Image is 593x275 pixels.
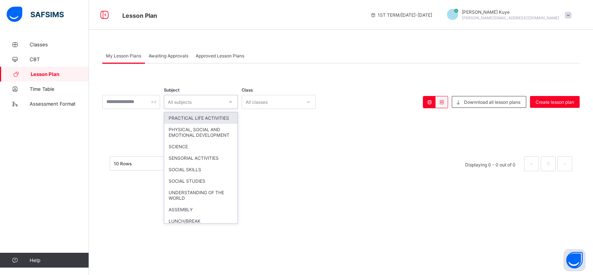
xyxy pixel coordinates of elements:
div: LUNCH/BREAK [164,215,238,227]
span: [PERSON_NAME] Kuye [462,9,559,15]
span: Classes [30,42,89,47]
span: Downnload all lesson plans [464,99,520,105]
li: 上一页 [524,156,539,171]
span: Subject [164,87,179,93]
span: Assessment Format [30,101,89,107]
div: SCIENCE [164,141,238,152]
div: SOCIAL SKILLS [164,164,238,175]
span: session/term information [370,12,432,18]
span: Awaiting Approvals [149,53,188,59]
span: Help [30,257,89,263]
div: EstherKuye [440,9,575,21]
li: Displaying 0 - 0 out of 0 [460,156,521,171]
div: All classes [246,95,268,109]
span: Class [242,87,253,93]
span: Lesson Plan [31,71,89,77]
span: Create lesson plan [536,99,574,105]
span: Time Table [30,86,89,92]
div: ASSEMBLY [164,204,238,215]
div: PHYSICAL, SOCIAL AND EMOTIONAL DEVELOPMENT [164,124,238,141]
span: Lesson Plan [122,12,157,19]
div: UNDERSTANDING OF THE WORLD [164,187,238,204]
button: next page [557,156,572,171]
button: prev page [524,156,539,171]
a: 0 [544,159,551,169]
span: [PERSON_NAME][EMAIL_ADDRESS][DOMAIN_NAME] [462,16,559,20]
div: PRACTICAL LIFE ACTIVITIES [164,112,238,124]
span: CBT [30,56,89,62]
span: Approved Lesson Plans [196,53,244,59]
div: 10 Rows [114,161,163,166]
li: 0 [541,156,556,171]
div: SOCIAL STUDIES [164,175,238,187]
span: My Lesson Plans [106,53,141,59]
li: 下一页 [557,156,572,171]
div: All subjects [168,95,192,109]
div: SENSORIAL ACTIVITIES [164,152,238,164]
button: Open asap [563,249,586,271]
img: safsims [7,7,64,22]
